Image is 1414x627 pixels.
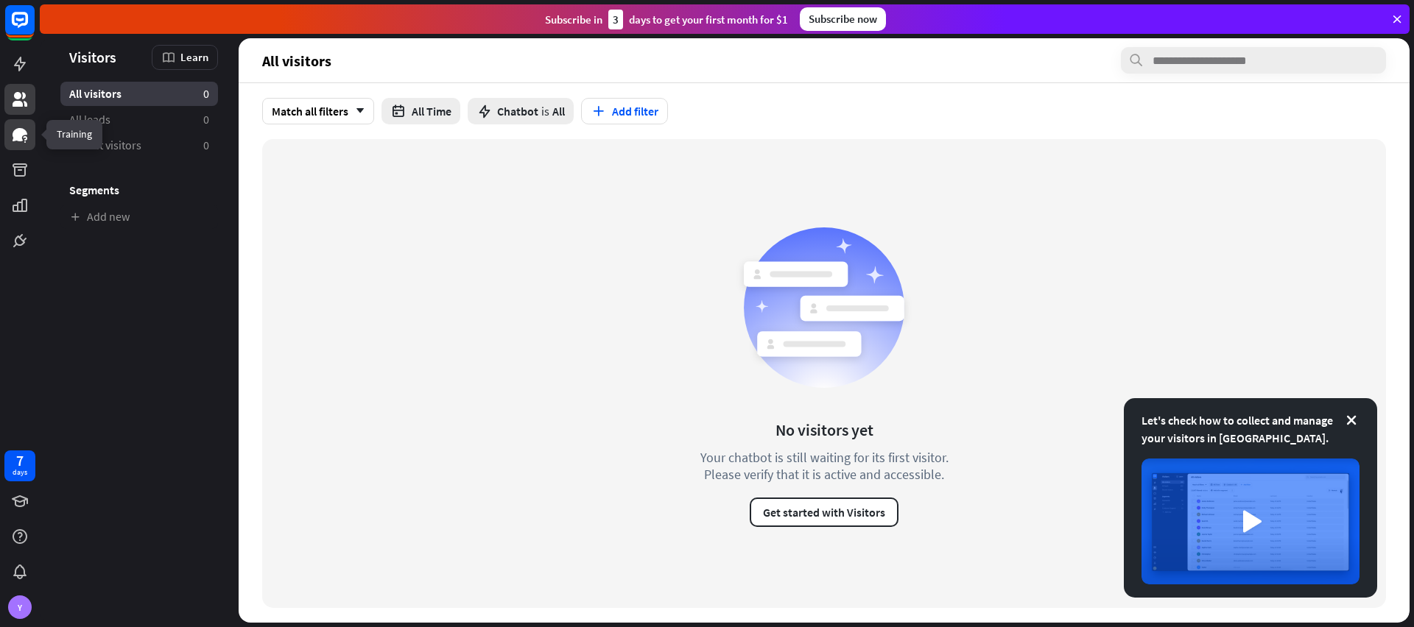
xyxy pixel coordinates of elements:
div: Y [8,595,32,619]
button: Open LiveChat chat widget [12,6,56,50]
span: Visitors [69,49,116,65]
a: Add new [60,205,218,229]
div: Let's check how to collect and manage your visitors in [GEOGRAPHIC_DATA]. [1142,411,1360,447]
aside: 0 [203,86,209,102]
div: Your chatbot is still waiting for its first visitor. Please verify that it is active and accessible. [673,449,975,483]
button: Get started with Visitors [750,497,898,527]
i: arrow_down [348,107,365,116]
button: All Time [381,98,460,124]
div: Match all filters [262,98,374,124]
span: Recent visitors [69,138,141,153]
aside: 0 [203,138,209,153]
a: All leads 0 [60,107,218,132]
button: Add filter [581,98,668,124]
div: 7 [16,454,24,467]
img: image [1142,458,1360,584]
div: Subscribe now [800,7,886,31]
a: 7 days [4,450,35,481]
span: Learn [180,50,208,64]
span: Chatbot [497,104,538,118]
div: No visitors yet [775,419,873,440]
aside: 0 [203,112,209,127]
span: All [552,104,565,118]
span: All visitors [262,52,331,69]
div: Subscribe in days to get your first month for $1 [545,10,788,29]
span: All visitors [69,86,122,102]
h3: Segments [60,183,218,197]
a: Recent visitors 0 [60,133,218,157]
div: 3 [608,10,623,29]
div: days [13,467,27,478]
span: All leads [69,112,110,127]
span: is [541,104,549,118]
